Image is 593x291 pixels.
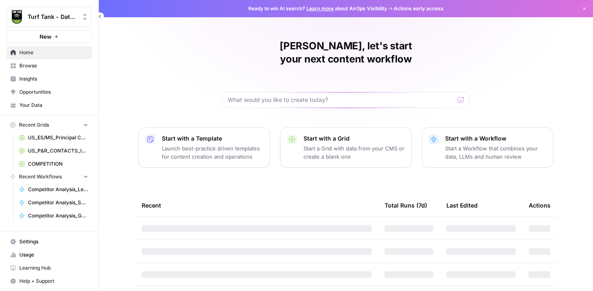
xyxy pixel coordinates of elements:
span: Competitor Analysis_Level 1_Knowledge Base_Step 1 [28,186,88,193]
a: Learning Hub [7,261,92,275]
span: Help + Support [19,277,88,285]
p: Start with a Grid [304,134,405,143]
button: Help + Support [7,275,92,288]
p: Start with a Workflow [445,134,546,143]
a: Competitor Analysis_General Search_Step 3 [15,209,92,222]
span: US_ES/MS_Principal Contacts_1 [28,134,88,141]
span: Learning Hub [19,264,88,272]
span: Ready to win AI search? about AirOps Visibility [248,5,387,12]
img: Turf Tank - Data Team Logo [9,9,24,24]
button: Start with a GridStart a Grid with data from your CMS or create a blank one [280,127,412,168]
span: Opportunities [19,88,88,96]
a: Competitor Analysis_Social Media_Step 2 [15,196,92,209]
span: Actions early access [394,5,444,12]
div: Actions [529,194,551,217]
span: Insights [19,75,88,83]
span: Usage [19,251,88,259]
a: Home [7,46,92,59]
span: Home [19,49,88,56]
span: Turf Tank - Data Team [28,13,77,21]
div: Total Runs (7d) [385,194,427,217]
input: What would you like to create today? [228,96,454,104]
a: Competitor Analysis_Level 1_Knowledge Base_Step 1 [15,183,92,196]
a: US_P&R_CONTACTS_INITIAL TEST [15,144,92,157]
p: Start a Workflow that combines your data, LLMs and human review [445,144,546,161]
a: Browse [7,59,92,72]
span: Browse [19,62,88,69]
button: Start with a TemplateLaunch best-practice driven templates for content creation and operations [138,127,270,168]
a: Settings [7,235,92,248]
p: Start a Grid with data from your CMS or create a blank one [304,144,405,161]
span: US_P&R_CONTACTS_INITIAL TEST [28,147,88,155]
button: New [7,30,92,43]
a: Opportunities [7,85,92,99]
p: Launch best-practice driven templates for content creation and operations [162,144,263,161]
a: Your Data [7,99,92,112]
a: US_ES/MS_Principal Contacts_1 [15,131,92,144]
a: COMPETITION [15,157,92,171]
a: Learn more [306,5,334,12]
button: Recent Grids [7,119,92,131]
div: Last Edited [446,194,478,217]
span: Settings [19,238,88,245]
span: Competitor Analysis_Social Media_Step 2 [28,199,88,206]
button: Workspace: Turf Tank - Data Team [7,7,92,27]
span: COMPETITION [28,160,88,168]
span: Recent Grids [19,121,49,129]
h1: [PERSON_NAME], let's start your next content workflow [222,39,469,66]
span: Your Data [19,102,88,109]
span: Recent Workflows [19,173,62,180]
button: Recent Workflows [7,171,92,183]
button: Start with a WorkflowStart a Workflow that combines your data, LLMs and human review [422,127,553,168]
a: Insights [7,72,92,85]
div: Recent [142,194,371,217]
span: Competitor Analysis_General Search_Step 3 [28,212,88,219]
p: Start with a Template [162,134,263,143]
a: Usage [7,248,92,261]
span: New [40,32,51,41]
